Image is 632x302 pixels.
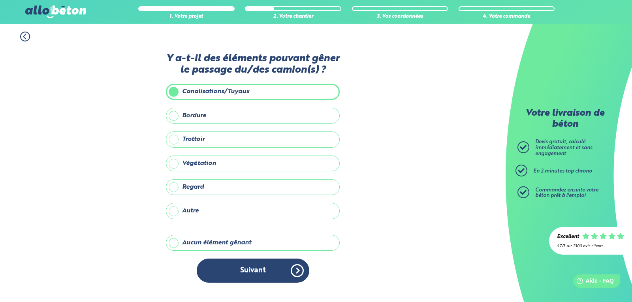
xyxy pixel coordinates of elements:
[245,14,341,20] div: 2. Votre chantier
[166,108,340,124] label: Bordure
[166,156,340,171] label: Végétation
[533,169,592,174] span: En 2 minutes top chrono
[535,188,598,199] span: Commandez ensuite votre béton prêt à l'emploi
[557,234,579,240] div: Excellent
[197,259,309,283] button: Suivant
[562,271,623,293] iframe: Help widget launcher
[25,6,86,18] img: allobéton
[459,14,555,20] div: 4. Votre commande
[557,244,624,248] div: 4.7/5 sur 2300 avis clients
[166,203,340,219] label: Autre
[166,84,340,99] label: Canalisations/Tuyaux
[535,139,592,156] span: Devis gratuit, calculé immédiatement et sans engagement
[166,131,340,147] label: Trottoir
[519,108,610,130] p: Votre livraison de béton
[166,235,340,251] label: Aucun élément gênant
[166,179,340,195] label: Regard
[138,14,235,20] div: 1. Votre projet
[166,53,340,76] label: Y a-t-il des éléments pouvant gêner le passage du/des camion(s) ?
[352,14,448,20] div: 3. Vos coordonnées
